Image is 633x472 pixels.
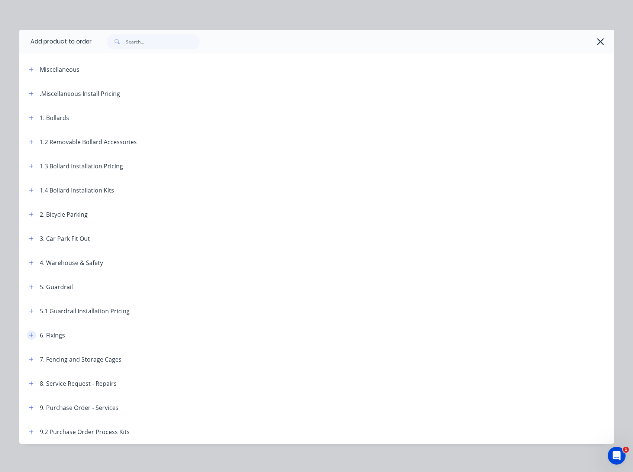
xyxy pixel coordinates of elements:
div: 6. Fixings [40,331,65,340]
div: Miscellaneous [40,65,80,74]
span: 1 [623,447,629,453]
div: 1.2 Removable Bollard Accessories [40,138,137,146]
div: Add product to order [19,30,92,54]
div: 1.4 Bollard Installation Kits [40,186,114,195]
input: Search... [126,34,200,49]
div: 1. Bollards [40,113,69,122]
div: 9.2 Purchase Order Process Kits [40,427,130,436]
div: 4. Warehouse & Safety [40,258,103,267]
div: 7. Fencing and Storage Cages [40,355,122,364]
div: 9. Purchase Order - Services [40,403,119,412]
iframe: Intercom live chat [608,447,626,465]
div: 3. Car Park Fit Out [40,234,90,243]
div: 1.3 Bollard Installation Pricing [40,162,123,171]
div: 5. Guardrail [40,282,73,291]
div: 8. Service Request - Repairs [40,379,117,388]
div: .Miscellaneous Install Pricing [40,89,120,98]
div: 2. Bicycle Parking [40,210,88,219]
div: 5.1 Guardrail Installation Pricing [40,307,130,316]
